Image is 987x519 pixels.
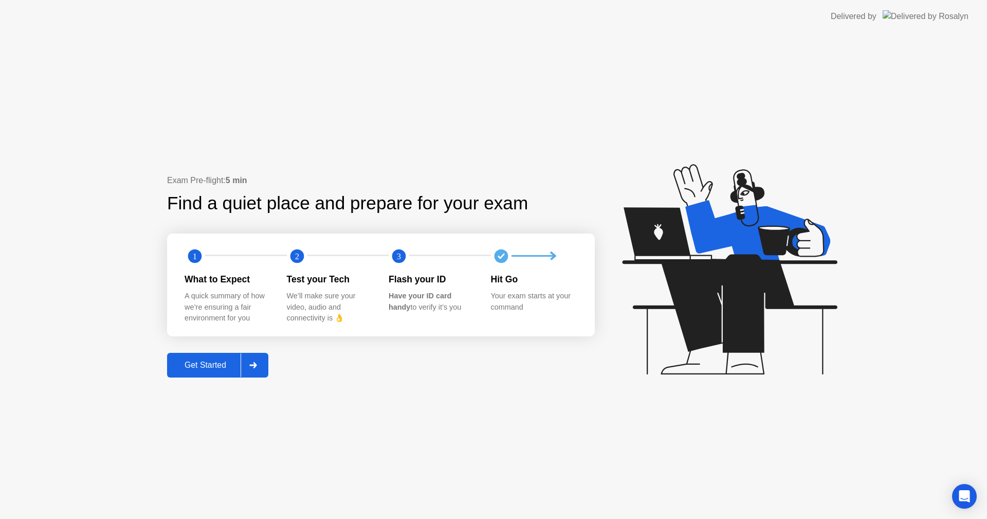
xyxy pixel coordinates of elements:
button: Get Started [167,353,268,378]
div: Flash your ID [389,273,474,286]
div: Exam Pre-flight: [167,174,595,187]
div: Delivered by [831,10,876,23]
div: to verify it’s you [389,291,474,313]
div: We’ll make sure your video, audio and connectivity is 👌 [287,291,373,324]
div: Hit Go [491,273,577,286]
div: Test your Tech [287,273,373,286]
text: 1 [193,251,197,261]
div: A quick summary of how we’re ensuring a fair environment for you [185,291,270,324]
div: What to Expect [185,273,270,286]
div: Open Intercom Messenger [952,484,977,509]
b: Have your ID card handy [389,292,451,311]
text: 2 [295,251,299,261]
img: Delivered by Rosalyn [883,10,968,22]
div: Get Started [170,361,241,370]
div: Find a quiet place and prepare for your exam [167,190,529,217]
div: Your exam starts at your command [491,291,577,313]
text: 3 [397,251,401,261]
b: 5 min [226,176,247,185]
